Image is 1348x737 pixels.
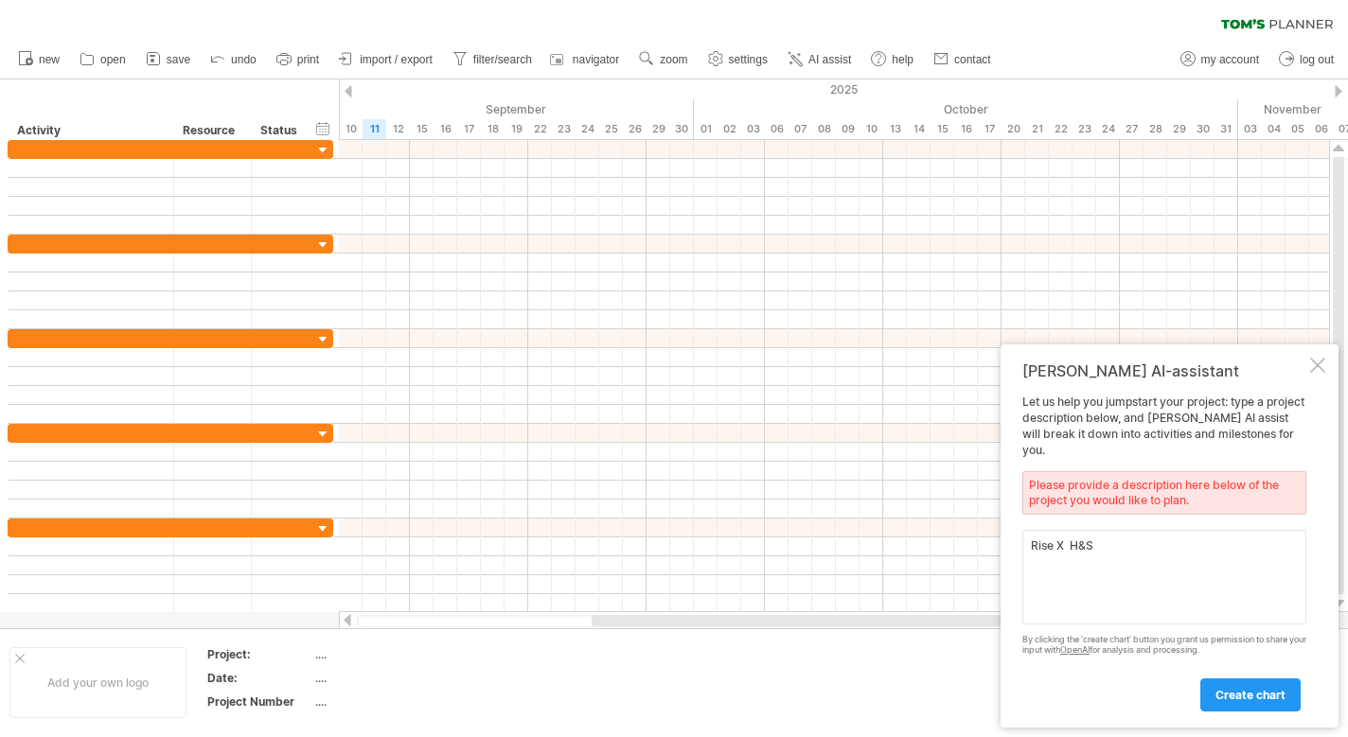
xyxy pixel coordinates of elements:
[718,119,741,139] div: Thursday, 2 October 2025
[434,119,457,139] div: Tuesday, 16 September 2025
[1002,119,1025,139] div: Monday, 20 October 2025
[789,119,812,139] div: Tuesday, 7 October 2025
[954,53,991,66] span: contact
[17,121,163,140] div: Activity
[505,119,528,139] div: Friday, 19 September 2025
[929,47,997,72] a: contact
[1191,119,1215,139] div: Thursday, 30 October 2025
[1096,119,1120,139] div: Friday, 24 October 2025
[1286,119,1309,139] div: Wednesday, 5 November 2025
[363,119,386,139] div: Thursday, 11 September 2025
[599,119,623,139] div: Thursday, 25 September 2025
[866,47,919,72] a: help
[205,47,262,72] a: undo
[892,53,913,66] span: help
[315,693,474,710] div: ....
[573,53,619,66] span: navigator
[836,119,860,139] div: Thursday, 9 October 2025
[1049,119,1073,139] div: Wednesday, 22 October 2025
[694,99,1238,119] div: October 2025
[552,119,576,139] div: Tuesday, 23 September 2025
[1262,119,1286,139] div: Tuesday, 4 November 2025
[1167,119,1191,139] div: Wednesday, 29 October 2025
[1274,47,1339,72] a: log out
[883,119,907,139] div: Monday, 13 October 2025
[207,693,311,710] div: Project Number
[297,53,319,66] span: print
[703,47,773,72] a: settings
[647,119,670,139] div: Monday, 29 September 2025
[931,119,954,139] div: Wednesday, 15 October 2025
[1073,119,1096,139] div: Thursday, 23 October 2025
[360,53,433,66] span: import / export
[576,119,599,139] div: Wednesday, 24 September 2025
[1022,635,1306,656] div: By clicking the 'create chart' button you grant us permission to share your input with for analys...
[1120,119,1144,139] div: Monday, 27 October 2025
[315,670,474,686] div: ....
[173,99,694,119] div: September 2025
[334,47,438,72] a: import / export
[808,53,851,66] span: AI assist
[167,53,190,66] span: save
[1238,119,1262,139] div: Monday, 3 November 2025
[100,53,126,66] span: open
[528,119,552,139] div: Monday, 22 September 2025
[1144,119,1167,139] div: Tuesday, 28 October 2025
[634,47,693,72] a: zoom
[1022,361,1306,380] div: [PERSON_NAME] AI-assistant
[1025,119,1049,139] div: Tuesday, 21 October 2025
[729,53,768,66] span: settings
[9,647,186,718] div: Add your own logo
[660,53,687,66] span: zoom
[183,121,240,140] div: Resource
[448,47,538,72] a: filter/search
[315,646,474,662] div: ....
[481,119,505,139] div: Thursday, 18 September 2025
[473,53,532,66] span: filter/search
[1215,119,1238,139] div: Friday, 31 October 2025
[260,121,302,140] div: Status
[410,119,434,139] div: Monday, 15 September 2025
[1215,688,1286,702] span: create chart
[272,47,325,72] a: print
[1022,471,1306,515] div: Please provide a description here below of the project you would like to plan.
[1022,395,1306,711] div: Let us help you jumpstart your project: type a project description below, and [PERSON_NAME] AI as...
[207,670,311,686] div: Date:
[457,119,481,139] div: Wednesday, 17 September 2025
[954,119,978,139] div: Thursday, 16 October 2025
[231,53,257,66] span: undo
[75,47,132,72] a: open
[386,119,410,139] div: Friday, 12 September 2025
[1176,47,1265,72] a: my account
[765,119,789,139] div: Monday, 6 October 2025
[978,119,1002,139] div: Friday, 17 October 2025
[547,47,625,72] a: navigator
[694,119,718,139] div: Wednesday, 1 October 2025
[141,47,196,72] a: save
[783,47,857,72] a: AI assist
[39,53,60,66] span: new
[812,119,836,139] div: Wednesday, 8 October 2025
[741,119,765,139] div: Friday, 3 October 2025
[860,119,883,139] div: Friday, 10 October 2025
[907,119,931,139] div: Tuesday, 14 October 2025
[13,47,65,72] a: new
[339,119,363,139] div: Wednesday, 10 September 2025
[623,119,647,139] div: Friday, 26 September 2025
[1201,53,1259,66] span: my account
[670,119,694,139] div: Tuesday, 30 September 2025
[1309,119,1333,139] div: Thursday, 6 November 2025
[1200,678,1301,711] a: create chart
[207,646,311,662] div: Project:
[1060,644,1090,655] a: OpenAI
[1300,53,1334,66] span: log out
